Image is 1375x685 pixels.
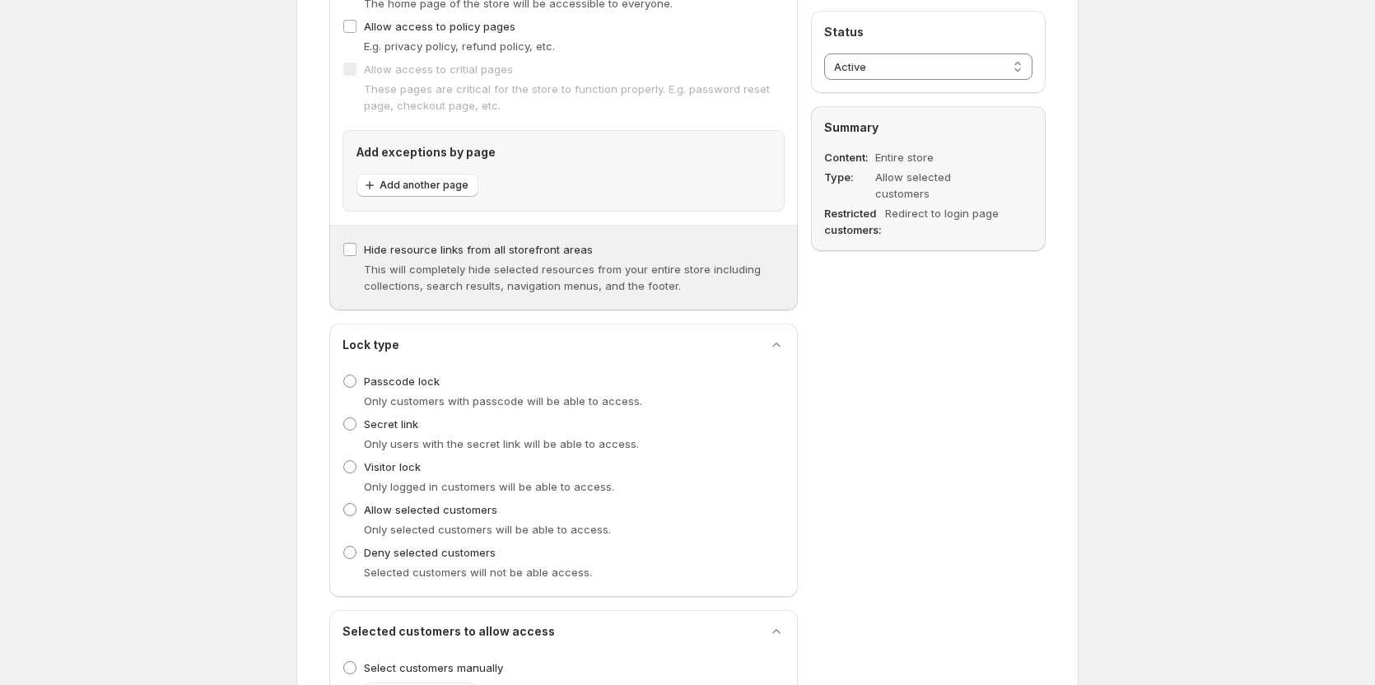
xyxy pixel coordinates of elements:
span: Allow selected customers [364,503,497,516]
span: Deny selected customers [364,546,496,559]
span: Add another page [380,179,468,192]
span: Allow access to policy pages [364,20,515,33]
dt: Type: [824,169,872,202]
h2: Add exceptions by page [357,144,771,161]
h2: Summary [824,119,1032,136]
dt: Restricted customers: [824,205,882,238]
span: Selected customers will not be able access. [364,566,592,579]
span: Visitor lock [364,460,421,473]
span: Allow access to critial pages [364,63,513,76]
span: These pages are critical for the store to function properly. E.g. password reset page, checkout p... [364,82,770,112]
dd: Entire store [875,149,990,165]
span: Hide resource links from all storefront areas [364,243,593,256]
dd: Allow selected customers [875,169,990,202]
span: This will completely hide selected resources from your entire store including collections, search... [364,263,761,292]
h2: Lock type [343,337,399,353]
span: Passcode lock [364,375,440,388]
button: Add another page [357,174,478,197]
dd: Redirect to login page [885,205,1000,238]
span: Only logged in customers will be able to access. [364,480,614,493]
span: Only users with the secret link will be able to access. [364,437,639,450]
span: Only customers with passcode will be able to access. [364,394,642,408]
h2: Selected customers to allow access [343,623,555,640]
span: Select customers manually [364,661,503,674]
h2: Status [824,24,1032,40]
dt: Content: [824,149,872,165]
span: E.g. privacy policy, refund policy, etc. [364,40,555,53]
span: Secret link [364,417,418,431]
span: Only selected customers will be able to access. [364,523,611,536]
